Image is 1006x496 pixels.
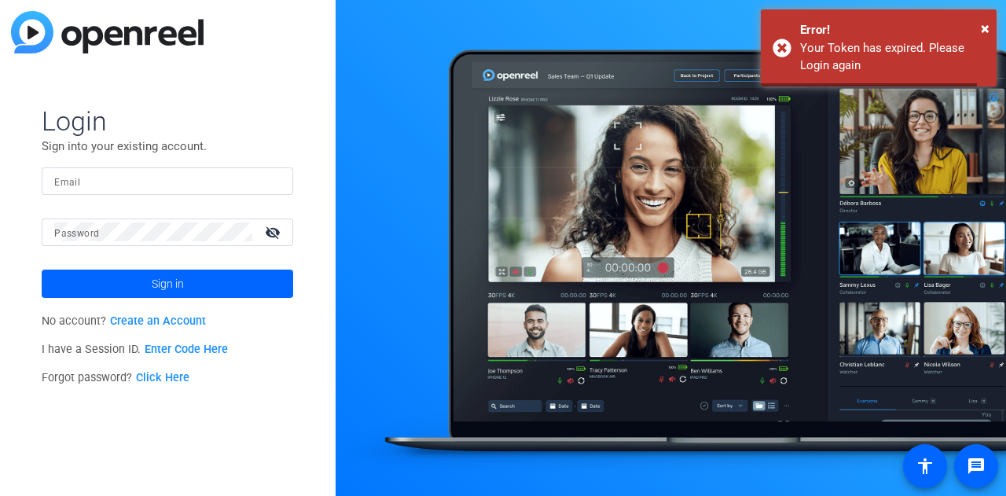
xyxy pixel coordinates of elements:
[11,11,204,53] img: blue-gradient.svg
[152,264,184,303] span: Sign in
[54,228,99,239] mat-label: Password
[54,171,281,190] input: Enter Email Address
[110,314,206,328] a: Create an Account
[800,21,985,39] div: Error!
[42,270,293,298] button: Sign in
[916,457,934,476] mat-icon: accessibility
[42,343,228,356] span: I have a Session ID.
[42,105,293,138] span: Login
[255,221,293,244] mat-icon: visibility_off
[145,343,228,356] a: Enter Code Here
[981,19,989,38] span: ×
[981,17,989,40] button: Close
[42,138,293,155] p: Sign into your existing account.
[42,371,189,384] span: Forgot password?
[967,457,986,476] mat-icon: message
[42,314,206,328] span: No account?
[136,371,189,384] a: Click Here
[800,39,985,75] div: Your Token has expired. Please Login again
[54,177,80,188] mat-label: Email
